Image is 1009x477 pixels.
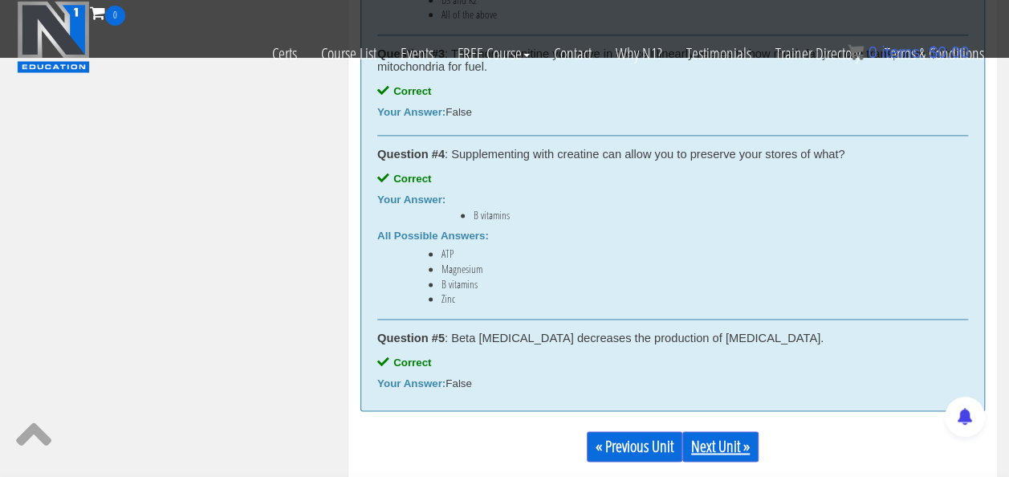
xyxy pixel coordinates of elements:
[377,173,968,185] div: Correct
[446,26,542,82] a: FREE Course
[441,278,936,291] li: B vitamins
[929,43,969,61] bdi: 0.00
[377,332,968,344] div: : Beta [MEDICAL_DATA] decreases the production of [MEDICAL_DATA].
[377,332,445,344] strong: Question #5
[377,148,445,161] strong: Question #4
[377,106,968,119] div: False
[377,85,968,98] div: Correct
[90,2,125,23] a: 0
[848,43,969,61] a: 0 items: $0.00
[377,357,968,369] div: Correct
[873,26,996,82] a: Terms & Conditions
[682,431,759,462] a: Next Unit »
[848,44,864,60] img: icon11.png
[377,377,968,390] div: False
[929,43,938,61] span: $
[377,106,446,118] b: Your Answer:
[542,26,604,82] a: Contact
[441,292,936,305] li: Zinc
[389,26,446,82] a: Events
[763,26,873,82] a: Trainer Directory
[674,26,763,82] a: Testimonials
[377,230,489,242] b: All Possible Answers:
[309,26,389,82] a: Course List
[377,148,968,161] div: : Supplementing with creatine can allow you to preserve your stores of what?
[881,43,924,61] span: items:
[260,26,309,82] a: Certs
[474,209,936,222] li: B vitamins
[441,247,936,260] li: ATP
[105,6,125,26] span: 0
[17,1,90,73] img: n1-education
[441,263,936,275] li: Magnesium
[377,377,446,389] b: Your Answer:
[604,26,674,82] a: Why N1?
[868,43,877,61] span: 0
[587,431,682,462] a: « Previous Unit
[377,194,446,206] b: Your Answer:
